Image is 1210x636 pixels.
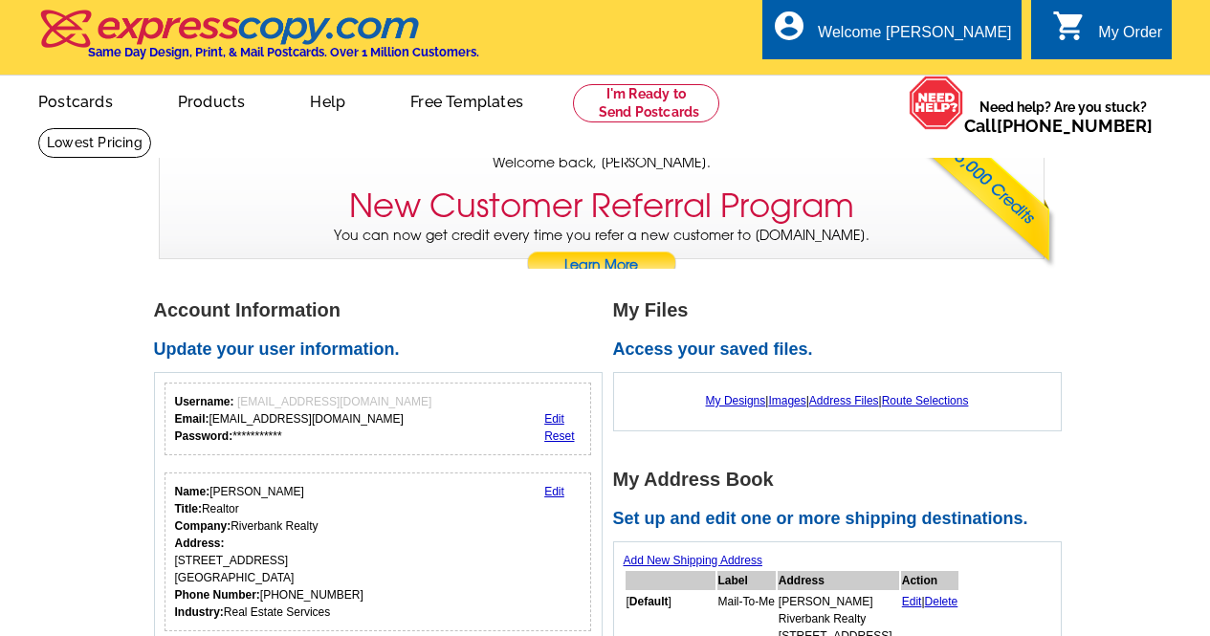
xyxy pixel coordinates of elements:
[165,472,592,631] div: Your personal details.
[175,537,225,550] strong: Address:
[902,595,922,608] a: Edit
[544,485,564,498] a: Edit
[629,595,669,608] b: Default
[613,509,1072,530] h2: Set up and edit one or more shipping destinations.
[901,571,959,590] th: Action
[8,77,143,122] a: Postcards
[964,116,1153,136] span: Call
[624,383,1051,419] div: | | |
[175,519,231,533] strong: Company:
[1098,24,1162,51] div: My Order
[279,77,376,122] a: Help
[175,485,210,498] strong: Name:
[882,394,969,407] a: Route Selections
[1052,9,1087,43] i: shopping_cart
[526,252,677,280] a: Learn More
[964,98,1162,136] span: Need help? Are you stuck?
[165,383,592,455] div: Your login information.
[768,394,805,407] a: Images
[493,153,711,173] span: Welcome back, [PERSON_NAME].
[613,300,1072,320] h1: My Files
[706,394,766,407] a: My Designs
[613,340,1072,361] h2: Access your saved files.
[925,595,958,608] a: Delete
[175,483,363,621] div: [PERSON_NAME] Realtor Riverbank Realty [STREET_ADDRESS] [GEOGRAPHIC_DATA] [PHONE_NUMBER] Real Est...
[1052,21,1162,45] a: shopping_cart My Order
[544,412,564,426] a: Edit
[175,412,209,426] strong: Email:
[997,116,1153,136] a: [PHONE_NUMBER]
[380,77,554,122] a: Free Templates
[349,186,854,226] h3: New Customer Referral Program
[717,571,776,590] th: Label
[237,395,431,408] span: [EMAIL_ADDRESS][DOMAIN_NAME]
[147,77,276,122] a: Products
[909,76,964,130] img: help
[175,502,202,515] strong: Title:
[613,470,1072,490] h1: My Address Book
[809,394,879,407] a: Address Files
[88,45,479,59] h4: Same Day Design, Print, & Mail Postcards. Over 1 Million Customers.
[175,605,224,619] strong: Industry:
[154,300,613,320] h1: Account Information
[175,395,234,408] strong: Username:
[544,429,574,443] a: Reset
[175,588,260,602] strong: Phone Number:
[624,554,762,567] a: Add New Shipping Address
[772,9,806,43] i: account_circle
[175,429,233,443] strong: Password:
[818,24,1011,51] div: Welcome [PERSON_NAME]
[160,226,1044,280] p: You can now get credit every time you refer a new customer to [DOMAIN_NAME].
[778,571,899,590] th: Address
[38,23,479,59] a: Same Day Design, Print, & Mail Postcards. Over 1 Million Customers.
[154,340,613,361] h2: Update your user information.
